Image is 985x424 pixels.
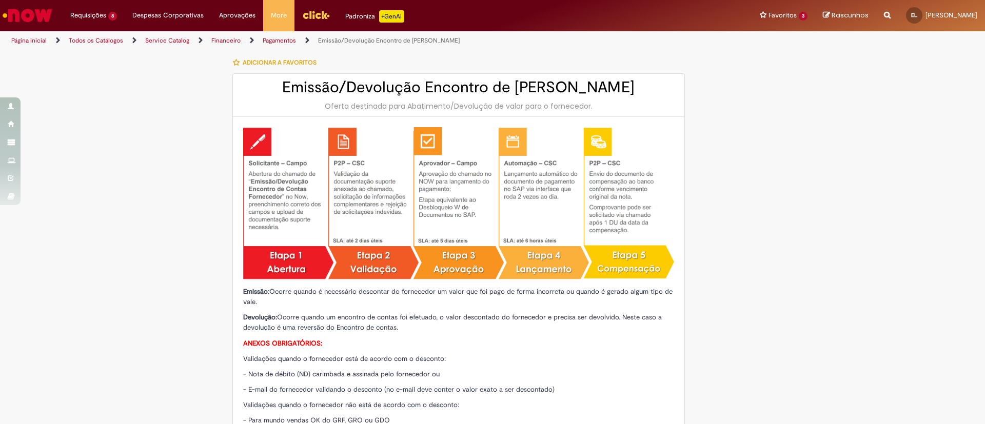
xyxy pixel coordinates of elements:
ul: Trilhas de página [8,31,649,50]
strong: Devolução: [243,313,277,321]
span: 3 [799,12,807,21]
span: Favoritos [769,10,797,21]
a: Emissão/Devolução Encontro de [PERSON_NAME] [318,36,460,45]
span: 8 [108,12,117,21]
span: Adicionar a Favoritos [243,58,317,67]
a: Página inicial [11,36,47,45]
strong: ANEXOS OBRIGATÓRIOS: [243,339,322,348]
span: Validações quando o fornecedor está de acordo com o desconto: [243,354,446,363]
span: - E-mail do fornecedor validando o desconto (no e-mail deve conter o valor exato a ser descontado) [243,385,555,394]
span: More [271,10,287,21]
span: - Nota de débito (ND) carimbada e assinada pelo fornecedor ou [243,370,440,378]
a: Service Catalog [145,36,189,45]
div: Padroniza [345,10,404,23]
h2: Emissão/Devolução Encontro de [PERSON_NAME] [243,79,674,96]
span: Ocorre quando um encontro de contas foi efetuado, o valor descontado do fornecedor e precisa ser ... [243,313,662,332]
button: Adicionar a Favoritos [232,52,322,73]
span: [PERSON_NAME] [925,11,977,19]
span: EL [911,12,917,18]
strong: Emissão: [243,287,269,296]
span: Requisições [70,10,106,21]
span: Validações quando o fornecedor não está de acordo com o desconto: [243,400,459,409]
span: Despesas Corporativas [132,10,204,21]
a: Financeiro [211,36,241,45]
img: ServiceNow [1,5,54,26]
span: Ocorre quando é necessário descontar do fornecedor um valor que foi pago de forma incorreta ou qu... [243,287,673,306]
a: Rascunhos [823,11,869,21]
span: Aprovações [219,10,255,21]
div: Oferta destinada para Abatimento/Devolução de valor para o fornecedor. [243,101,674,111]
img: click_logo_yellow_360x200.png [302,7,330,23]
a: Pagamentos [263,36,296,45]
span: Rascunhos [832,10,869,20]
p: +GenAi [379,10,404,23]
a: Todos os Catálogos [69,36,123,45]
